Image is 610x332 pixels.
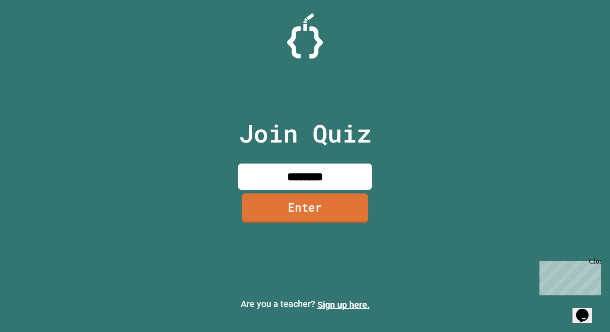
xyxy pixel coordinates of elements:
a: Sign up here. [318,299,370,310]
p: Are you a teacher? [7,297,603,311]
div: Chat with us now!Close [4,4,62,57]
iframe: chat widget [536,257,601,295]
a: Enter [242,193,368,223]
img: Logo.svg [287,13,323,59]
p: Join Quiz [239,115,372,152]
iframe: chat widget [572,296,601,323]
